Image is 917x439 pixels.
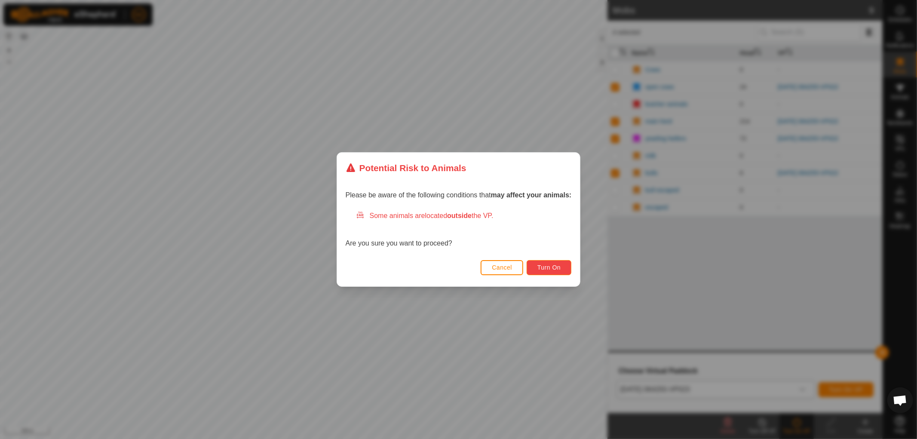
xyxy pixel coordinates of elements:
[481,260,523,275] button: Cancel
[491,191,572,199] strong: may affect your animals:
[537,264,561,271] span: Turn On
[346,211,572,249] div: Are you sure you want to proceed?
[447,212,472,219] strong: outside
[356,211,572,221] div: Some animals are
[887,387,913,413] div: Open chat
[425,212,494,219] span: located the VP.
[346,161,466,175] div: Potential Risk to Animals
[346,191,572,199] span: Please be aware of the following conditions that
[527,260,571,275] button: Turn On
[492,264,512,271] span: Cancel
